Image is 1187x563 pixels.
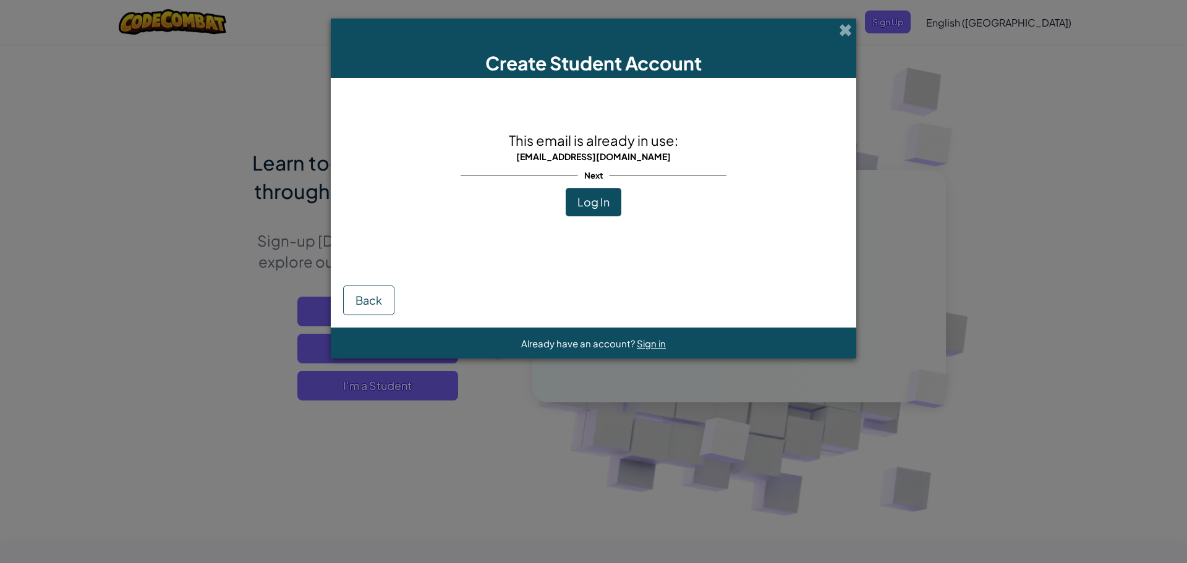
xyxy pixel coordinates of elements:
button: Log In [566,188,621,216]
span: Back [355,293,382,307]
span: [EMAIL_ADDRESS][DOMAIN_NAME] [516,151,671,162]
span: Next [578,166,610,184]
span: Log In [577,195,610,209]
span: Create Student Account [485,51,702,75]
a: Sign in [637,337,666,349]
span: Already have an account? [521,337,637,349]
button: Back [343,286,394,315]
span: This email is already in use: [509,132,678,149]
